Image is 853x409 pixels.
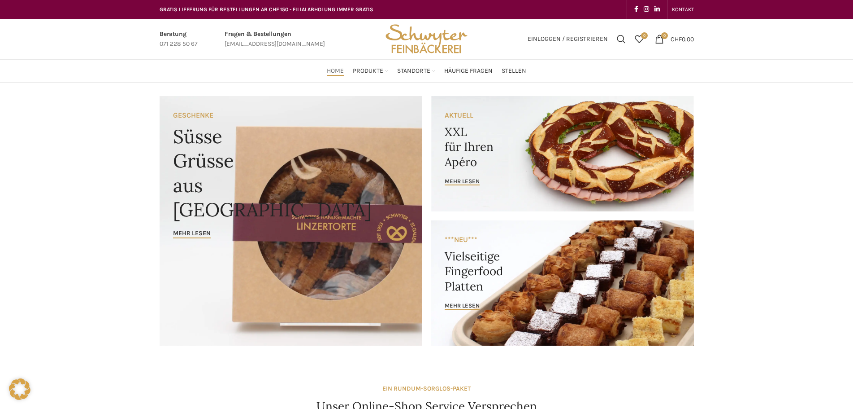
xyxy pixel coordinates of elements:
[671,35,682,43] span: CHF
[397,62,435,80] a: Standorte
[327,62,344,80] a: Home
[641,32,648,39] span: 0
[652,3,662,16] a: Linkedin social link
[661,32,668,39] span: 0
[397,67,430,75] span: Standorte
[155,62,698,80] div: Main navigation
[353,67,383,75] span: Produkte
[667,0,698,18] div: Secondary navigation
[650,30,698,48] a: 0 CHF0.00
[353,62,388,80] a: Produkte
[630,30,648,48] div: Meine Wunschliste
[523,30,612,48] a: Einloggen / Registrieren
[444,67,493,75] span: Häufige Fragen
[382,19,470,59] img: Bäckerei Schwyter
[671,35,694,43] bdi: 0.00
[641,3,652,16] a: Instagram social link
[672,0,694,18] a: KONTAKT
[382,35,470,42] a: Site logo
[612,30,630,48] a: Suchen
[632,3,641,16] a: Facebook social link
[502,67,526,75] span: Stellen
[444,62,493,80] a: Häufige Fragen
[160,96,422,346] a: Banner link
[160,29,198,49] a: Infobox link
[160,6,373,13] span: GRATIS LIEFERUNG FÜR BESTELLUNGEN AB CHF 150 - FILIALABHOLUNG IMMER GRATIS
[431,96,694,211] a: Banner link
[327,67,344,75] span: Home
[528,36,608,42] span: Einloggen / Registrieren
[382,385,471,392] strong: EIN RUNDUM-SORGLOS-PAKET
[225,29,325,49] a: Infobox link
[431,220,694,346] a: Banner link
[630,30,648,48] a: 0
[672,6,694,13] span: KONTAKT
[502,62,526,80] a: Stellen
